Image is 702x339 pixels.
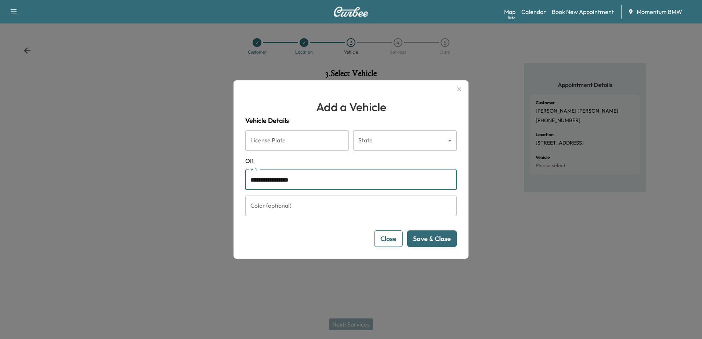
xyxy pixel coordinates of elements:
[504,7,515,16] a: MapBeta
[407,230,457,247] button: Save & Close
[333,7,369,17] img: Curbee Logo
[245,116,457,126] h4: Vehicle Details
[637,7,682,16] span: Momentum BMW
[245,156,457,165] span: OR
[374,230,403,247] button: Close
[552,7,614,16] a: Book New Appointment
[521,7,546,16] a: Calendar
[250,166,258,172] label: VIN
[508,15,515,21] div: Beta
[245,98,457,116] h1: Add a Vehicle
